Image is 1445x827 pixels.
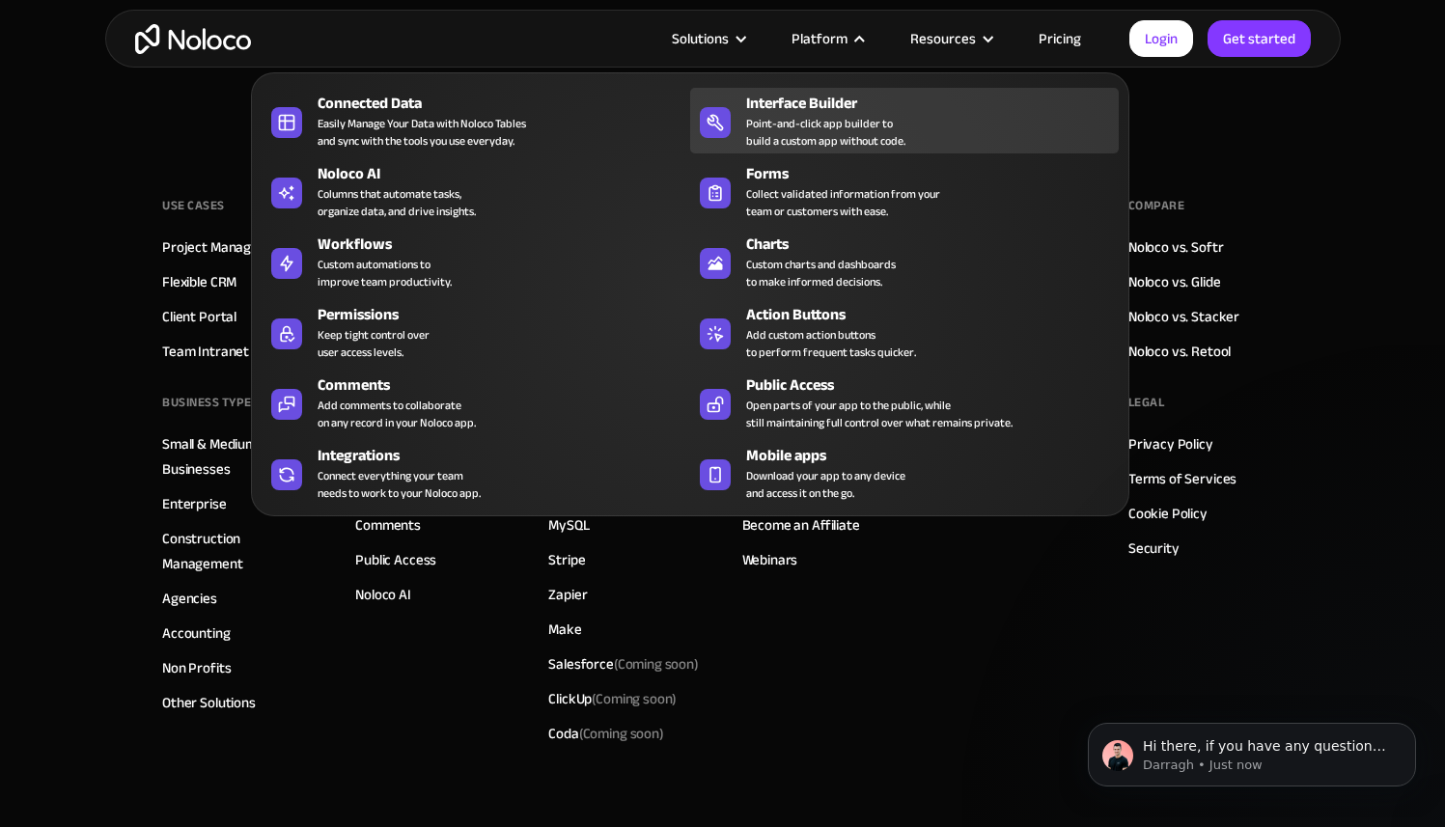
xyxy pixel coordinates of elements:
div: Platform [767,26,886,51]
iframe: Intercom notifications message [1059,682,1445,817]
span: (Coming soon) [579,720,664,747]
div: Custom charts and dashboards to make informed decisions. [746,256,896,290]
div: Keep tight control over user access levels. [318,326,430,361]
a: Noloco vs. Glide [1128,269,1221,294]
div: Workflows [318,233,699,256]
a: Noloco vs. Softr [1128,234,1224,260]
div: Action Buttons [746,303,1127,326]
a: Noloco vs. Stacker [1128,304,1239,329]
a: FormsCollect validated information from yourteam or customers with ease. [690,158,1119,224]
div: Point-and-click app builder to build a custom app without code. [746,115,905,150]
a: Client Portal [162,304,236,329]
div: Public Access [746,373,1127,397]
div: Mobile apps [746,444,1127,467]
a: Terms of Services [1128,466,1237,491]
a: Noloco AI [355,582,411,607]
a: Comments [355,512,421,538]
div: Coda [548,721,663,746]
div: ClickUp [548,686,677,711]
a: WorkflowsCustom automations toimprove team productivity. [262,229,690,294]
a: PermissionsKeep tight control overuser access levels. [262,299,690,365]
div: Open parts of your app to the public, while still maintaining full control over what remains priv... [746,397,1013,431]
div: Add custom action buttons to perform frequent tasks quicker. [746,326,916,361]
span: Download your app to any device and access it on the go. [746,467,905,502]
div: Collect validated information from your team or customers with ease. [746,185,940,220]
a: Pricing [1014,26,1105,51]
a: Make [548,617,581,642]
a: Security [1128,536,1180,561]
div: Connected Data [318,92,699,115]
a: CommentsAdd comments to collaborateon any record in your Noloco app. [262,370,690,435]
a: Enterprise [162,491,227,516]
div: Integrations [318,444,699,467]
a: IntegrationsConnect everything your teamneeds to work to your Noloco app. [262,440,690,506]
div: Connect everything your team needs to work to your Noloco app. [318,467,481,502]
a: Interface BuilderPoint-and-click app builder tobuild a custom app without code. [690,88,1119,153]
span: (Coming soon) [614,650,699,677]
div: Easily Manage Your Data with Noloco Tables and sync with the tools you use everyday. [318,115,526,150]
a: Privacy Policy [1128,431,1213,456]
a: Construction Management [162,526,317,576]
div: Add comments to collaborate on any record in your Noloco app. [318,397,476,431]
a: Agencies [162,586,217,611]
a: Non Profits [162,655,231,680]
div: Columns that automate tasks, organize data, and drive insights. [318,185,476,220]
div: BUSINESS TYPES [162,388,259,417]
div: Custom automations to improve team productivity. [318,256,452,290]
a: Mobile appsDownload your app to any deviceand access it on the go. [690,440,1119,506]
a: Small & Medium Businesses [162,431,317,482]
a: Team Intranet [162,339,249,364]
span: (Coming soon) [592,685,677,712]
div: Resources [910,26,976,51]
a: Public Access [355,547,436,572]
div: Solutions [648,26,767,51]
a: Action ButtonsAdd custom action buttonsto perform frequent tasks quicker. [690,299,1119,365]
div: Platform [792,26,848,51]
div: Legal [1128,388,1165,417]
div: Use Cases [162,191,225,220]
div: Permissions [318,303,699,326]
a: Flexible CRM [162,269,236,294]
a: Noloco AIColumns that automate tasks,organize data, and drive insights. [262,158,690,224]
a: ChartsCustom charts and dashboardsto make informed decisions. [690,229,1119,294]
a: MySQL [548,512,589,538]
div: Compare [1128,191,1185,220]
nav: Platform [251,45,1129,516]
div: Noloco AI [318,162,699,185]
div: Charts [746,233,1127,256]
a: Other Solutions [162,690,256,715]
a: Become an Affiliate [742,512,860,538]
a: Noloco vs. Retool [1128,339,1231,364]
div: Solutions [672,26,729,51]
a: Login [1129,20,1193,57]
a: Project Managment [162,234,283,260]
a: Stripe [548,547,585,572]
div: Interface Builder [746,92,1127,115]
a: Zapier [548,582,587,607]
a: Accounting [162,620,231,646]
a: Cookie Policy [1128,501,1208,526]
div: Salesforce [548,651,699,676]
a: Get started [1208,20,1311,57]
div: Forms [746,162,1127,185]
a: Public AccessOpen parts of your app to the public, whilestill maintaining full control over what ... [690,370,1119,435]
a: home [135,24,251,54]
a: Connected DataEasily Manage Your Data with Noloco Tablesand sync with the tools you use everyday. [262,88,690,153]
div: Resources [886,26,1014,51]
div: Comments [318,373,699,397]
a: Webinars [742,547,798,572]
